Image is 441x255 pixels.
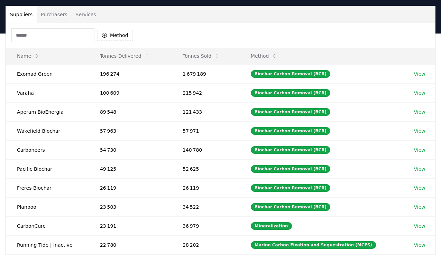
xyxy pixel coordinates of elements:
td: 49 125 [89,159,172,178]
div: Biochar Carbon Removal (BCR) [251,89,330,97]
td: Planboo [6,197,89,216]
td: 22 780 [89,235,172,254]
td: 34 522 [172,197,240,216]
button: Suppliers [6,6,37,23]
a: View [414,166,425,172]
button: Method [245,49,283,63]
a: View [414,242,425,248]
button: Method [97,30,133,41]
td: 89 548 [89,102,172,121]
button: Tonnes Sold [177,49,225,63]
td: 26 119 [89,178,172,197]
a: View [414,89,425,96]
td: 196 274 [89,64,172,83]
button: Name [11,49,45,63]
button: Services [72,6,100,23]
td: Running Tide | Inactive [6,235,89,254]
td: Pacific Biochar [6,159,89,178]
td: Carboneers [6,140,89,159]
td: 100 609 [89,83,172,102]
td: 57 971 [172,121,240,140]
div: Biochar Carbon Removal (BCR) [251,203,330,211]
td: CarbonCure [6,216,89,235]
td: 140 780 [172,140,240,159]
td: 23 191 [89,216,172,235]
a: View [414,108,425,115]
div: Biochar Carbon Removal (BCR) [251,184,330,192]
div: Biochar Carbon Removal (BCR) [251,165,330,173]
div: Biochar Carbon Removal (BCR) [251,146,330,154]
td: 57 963 [89,121,172,140]
td: Varaha [6,83,89,102]
div: Biochar Carbon Removal (BCR) [251,127,330,135]
a: View [414,70,425,77]
div: Mineralization [251,222,292,230]
td: Aperam BioEnergia [6,102,89,121]
td: 54 730 [89,140,172,159]
a: View [414,127,425,134]
div: Biochar Carbon Removal (BCR) [251,108,330,116]
td: 23 503 [89,197,172,216]
td: 121 433 [172,102,240,121]
div: Biochar Carbon Removal (BCR) [251,70,330,78]
td: 26 119 [172,178,240,197]
td: 52 625 [172,159,240,178]
a: View [414,185,425,191]
td: 215 942 [172,83,240,102]
a: View [414,147,425,153]
td: 28 202 [172,235,240,254]
td: 1 679 189 [172,64,240,83]
button: Purchasers [37,6,72,23]
button: Tonnes Delivered [94,49,155,63]
div: Marine Carbon Fixation and Sequestration (MCFS) [251,241,376,249]
td: Wakefield Biochar [6,121,89,140]
td: Exomad Green [6,64,89,83]
td: Freres Biochar [6,178,89,197]
a: View [414,204,425,210]
td: 36 979 [172,216,240,235]
a: View [414,223,425,229]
